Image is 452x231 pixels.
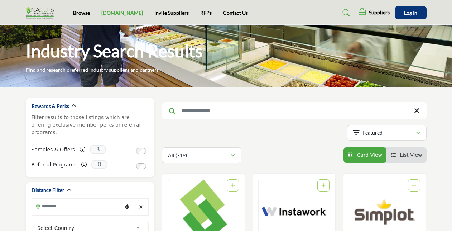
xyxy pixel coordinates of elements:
span: Card View [357,152,382,158]
input: Switch to Samples & Offers [136,148,146,154]
h2: Distance Filter [32,187,64,194]
a: Browse [73,10,90,16]
a: Add To List [321,183,326,188]
span: 3 [90,145,106,154]
a: View List [391,152,422,158]
a: Add To List [412,183,416,188]
div: Suppliers [359,9,390,17]
a: RFPs [200,10,212,16]
label: Referral Programs [32,159,77,171]
span: Log In [404,10,417,16]
a: Search [336,7,355,19]
li: List View [386,147,427,163]
label: Samples & Offers [32,143,75,156]
h2: Rewards & Perks [32,103,69,110]
h5: Suppliers [369,9,390,16]
a: View Card [348,152,382,158]
button: Featured [347,125,427,141]
a: [DOMAIN_NAME] [101,10,143,16]
a: Add To List [231,183,235,188]
button: All (719) [162,147,241,163]
div: Clear search location [136,199,146,215]
a: Contact Us [223,10,248,16]
p: Featured [362,129,383,136]
h1: Industry Search Results [26,40,203,62]
button: Log In [395,6,427,19]
p: Filter results to those listings which are offering exclusive member perks or referral programs. [32,114,149,136]
span: 0 [91,160,107,169]
p: Find and research preferred industry suppliers and partners [26,66,159,74]
img: Site Logo [26,7,58,19]
div: Choose your current location [122,199,132,215]
input: Search Location [32,199,122,213]
li: Card View [343,147,386,163]
input: Switch to Referral Programs [136,163,146,169]
a: Invite Suppliers [154,10,189,16]
input: Search Keyword [162,102,427,119]
span: List View [400,152,422,158]
p: All (719) [168,152,187,159]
